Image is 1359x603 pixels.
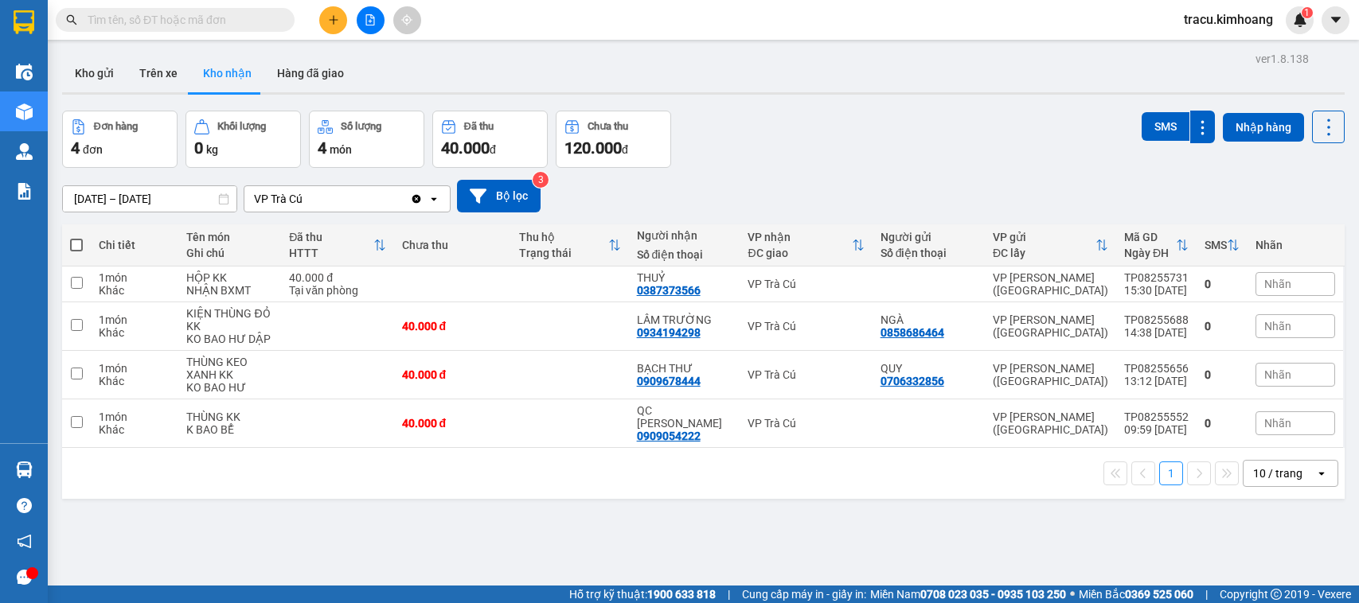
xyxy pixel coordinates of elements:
[217,121,266,132] div: Khối lượng
[1322,6,1349,34] button: caret-down
[637,430,701,442] div: 0909054222
[254,191,303,207] div: VP Trà Cú
[519,231,608,243] div: Thu hộ
[1124,231,1176,243] div: Mã GD
[993,231,1095,243] div: VP gửi
[289,231,373,243] div: Đã thu
[1197,224,1248,266] th: Toggle SortBy
[432,111,548,168] button: Đã thu40.000đ
[264,54,357,92] button: Hàng đã giao
[985,224,1116,266] th: Toggle SortBy
[127,54,190,92] button: Trên xe
[637,248,732,261] div: Số điện thoại
[88,11,275,29] input: Tìm tên, số ĐT hoặc mã đơn
[186,231,273,243] div: Tên món
[728,585,730,603] span: |
[748,278,864,290] div: VP Trà Cú
[588,121,628,132] div: Chưa thu
[637,326,701,339] div: 0934194298
[1256,239,1335,251] div: Nhãn
[402,239,504,251] div: Chưa thu
[881,375,944,387] div: 0706332856
[66,14,77,25] span: search
[748,320,864,333] div: VP Trà Cú
[742,585,866,603] span: Cung cấp máy in - giấy in:
[1264,417,1291,430] span: Nhãn
[1256,50,1309,68] div: ver 1.8.138
[1124,326,1189,339] div: 14:38 [DATE]
[881,231,977,243] div: Người gửi
[83,143,103,156] span: đơn
[1253,465,1302,481] div: 10 / trang
[637,229,732,242] div: Người nhận
[318,138,326,158] span: 4
[1124,375,1189,387] div: 13:12 [DATE]
[647,588,716,601] strong: 1900 633 818
[289,271,385,284] div: 40.000 đ
[993,410,1108,436] div: VP [PERSON_NAME] ([GEOGRAPHIC_DATA])
[881,362,977,375] div: QUY
[206,143,218,156] span: kg
[1124,284,1189,297] div: 15:30 [DATE]
[63,186,236,212] input: Select a date range.
[17,570,32,585] span: message
[328,14,339,25] span: plus
[533,172,549,188] sup: 3
[94,121,138,132] div: Đơn hàng
[62,54,127,92] button: Kho gửi
[99,271,170,284] div: 1 món
[99,375,170,387] div: Khác
[186,271,273,284] div: HỘP KK
[1205,239,1227,251] div: SMS
[490,143,496,156] span: đ
[556,111,671,168] button: Chưa thu120.000đ
[1205,417,1240,430] div: 0
[17,534,32,549] span: notification
[341,121,381,132] div: Số lượng
[186,423,273,436] div: K BAO BỂ
[428,193,440,205] svg: open
[393,6,421,34] button: aim
[186,356,273,381] div: THÙNG KEO XANH KK
[637,375,701,387] div: 0909678444
[357,6,385,34] button: file-add
[330,143,352,156] span: món
[1264,368,1291,381] span: Nhãn
[881,247,977,259] div: Số điện thoại
[16,461,33,478] img: warehouse-icon
[993,313,1108,339] div: VP [PERSON_NAME] ([GEOGRAPHIC_DATA])
[1079,585,1193,603] span: Miền Bắc
[1205,368,1240,381] div: 0
[186,247,273,259] div: Ghi chú
[16,143,33,160] img: warehouse-icon
[304,191,306,207] input: Selected VP Trà Cú.
[186,333,273,345] div: KO BAO HƯ DẬP
[637,313,732,326] div: LÂM TRƯỜNG
[993,247,1095,259] div: ĐC lấy
[402,320,504,333] div: 40.000 đ
[365,14,376,25] span: file-add
[99,410,170,423] div: 1 món
[309,111,424,168] button: Số lượng4món
[1116,224,1197,266] th: Toggle SortBy
[1124,313,1189,326] div: TP08255688
[402,368,504,381] div: 40.000 đ
[870,585,1066,603] span: Miền Nam
[289,284,385,297] div: Tại văn phòng
[748,417,864,430] div: VP Trà Cú
[401,14,412,25] span: aim
[62,111,178,168] button: Đơn hàng4đơn
[289,247,373,259] div: HTTT
[16,64,33,80] img: warehouse-icon
[637,271,732,284] div: THUỶ
[16,183,33,200] img: solution-icon
[1293,13,1307,27] img: icon-new-feature
[920,588,1066,601] strong: 0708 023 035 - 0935 103 250
[99,313,170,326] div: 1 món
[1124,247,1176,259] div: Ngày ĐH
[622,143,628,156] span: đ
[99,284,170,297] div: Khác
[281,224,393,266] th: Toggle SortBy
[441,138,490,158] span: 40.000
[881,326,944,339] div: 0858686464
